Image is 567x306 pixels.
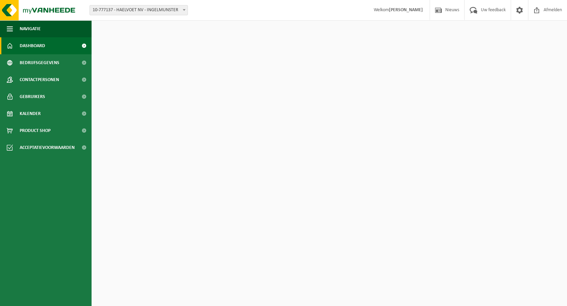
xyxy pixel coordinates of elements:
[20,139,75,156] span: Acceptatievoorwaarden
[20,71,59,88] span: Contactpersonen
[20,122,51,139] span: Product Shop
[20,88,45,105] span: Gebruikers
[389,7,423,13] strong: [PERSON_NAME]
[90,5,188,15] span: 10-777137 - HAELVOET NV - INGELMUNSTER
[20,105,41,122] span: Kalender
[20,37,45,54] span: Dashboard
[20,54,59,71] span: Bedrijfsgegevens
[20,20,41,37] span: Navigatie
